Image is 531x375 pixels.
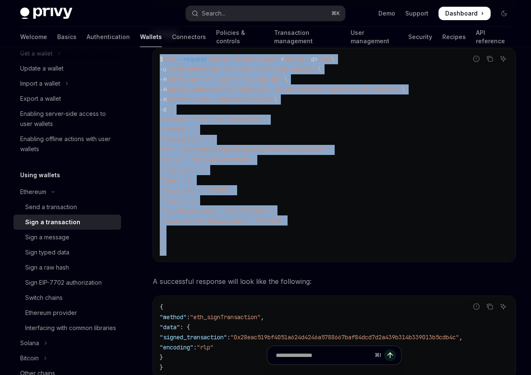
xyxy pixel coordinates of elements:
span: "chain_id": 1, [160,166,207,174]
span: "type": 2, [160,176,193,184]
span: A successful response will look like the following: [153,275,516,287]
span: "privy-authorization-signature: <authorization-signature-for-request>" [166,86,402,93]
div: Import a wallet [20,79,60,89]
a: Demo [378,9,395,18]
span: -H [160,86,166,93]
button: Report incorrect code [471,301,482,312]
input: Ask a question... [276,346,371,365]
button: Toggle Bitcoin section [13,351,121,366]
span: /rpc [318,55,331,63]
span: $ [160,55,163,63]
a: Export a wallet [13,91,121,106]
button: Report incorrect code [471,53,482,64]
span: 'Content-Type: application/json' [166,96,274,103]
button: Open search [186,6,345,21]
div: Send a transaction [25,202,77,212]
a: Send a transaction [13,199,121,215]
span: : [187,313,190,321]
button: Copy the contents from the code block [484,301,495,312]
button: Ask AI [498,53,509,64]
button: Toggle Import a wallet section [13,76,121,91]
a: Connectors [172,27,206,47]
span: "max_fee_per_gas": "0x14bf7dadac", [160,207,274,214]
div: Sign a message [25,232,69,242]
div: Enabling offline actions with user wallets [20,134,116,154]
span: "to": "0xE3070d3e4309afA3bC9a6b057685743CF42da77C", [160,146,331,154]
a: Ethereum provider [13,305,121,320]
a: Transaction management [274,27,341,47]
span: "signed_transaction" [160,333,227,341]
span: : [227,333,230,341]
h5: Using wallets [20,170,60,180]
a: User management [351,27,398,47]
a: Sign a raw hash [13,260,121,275]
img: dark logo [20,8,72,19]
span: d [311,55,314,63]
a: Recipes [442,27,466,47]
span: , [261,313,264,321]
span: "transaction": { [160,136,214,144]
span: : [193,344,197,351]
span: "method" [160,313,187,321]
span: -H [160,76,166,83]
span: "params": { [160,126,197,134]
span: { [160,303,163,311]
a: Authentication [87,27,130,47]
a: Dashboard [439,7,491,20]
button: Toggle Solana section [13,336,121,351]
div: Switch chains [25,293,63,303]
span: "privy-app-id: <your-privy-app-id>" [166,76,284,83]
a: Policies & controls [216,27,264,47]
span: \ [284,76,288,83]
span: "method": "eth_signTransaction", [160,116,267,123]
a: Sign typed data [13,245,121,260]
span: "eth_signTransaction" [190,313,261,321]
span: "nonce": 1, [160,197,197,204]
div: Bitcoin [20,353,39,363]
div: Sign a transaction [25,217,80,227]
span: : { [180,323,190,331]
span: curl [163,55,177,63]
span: [URL][DOMAIN_NAME] [220,55,281,63]
span: "gas_limit": "0x5208", [160,186,234,194]
div: Search... [202,8,225,18]
a: Interfacing with common libraries [13,320,121,336]
a: Sign a message [13,230,121,245]
span: wallet_i [284,55,311,63]
span: , [459,333,462,341]
a: API reference [476,27,511,47]
span: Dashboard [445,9,478,18]
span: -d [160,106,166,113]
div: Ethereum provider [25,308,77,318]
span: }' [160,247,166,254]
a: Sign a transaction [13,215,121,230]
div: Interfacing with common libraries [25,323,116,333]
a: Enabling offline actions with user wallets [13,131,121,157]
span: "0x28eac519bf4051a624d4246a5788667baf84dcd7d2a439b314b339013b5cdb4c" [230,333,459,341]
span: \ [331,55,335,63]
a: Welcome [20,27,47,47]
span: > [314,55,318,63]
div: Sign a raw hash [25,262,69,273]
button: Ask AI [498,301,509,312]
span: } [160,237,163,244]
span: -u [160,66,166,73]
a: Enabling server-side access to user wallets [13,106,121,131]
button: Toggle Ethereum section [13,184,121,199]
div: Ethereum [20,187,46,197]
div: Solana [20,338,39,348]
span: "rlp" [197,344,214,351]
span: \ [318,66,321,73]
span: } [160,227,163,234]
span: ⌘ K [331,10,340,17]
a: Security [408,27,432,47]
button: Copy the contents from the code block [484,53,495,64]
a: Update a wallet [13,61,121,76]
a: Sign EIP-7702 authorization [13,275,121,290]
button: Send message [384,349,396,361]
span: -H [160,96,166,103]
a: Support [405,9,428,18]
div: Sign EIP-7702 authorization [25,278,102,288]
span: "<your-privy-app-id>:<your-privy-app-secret>" [166,66,318,73]
span: "max_priority_fee_per_gas": "0xf4240" [160,217,284,224]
